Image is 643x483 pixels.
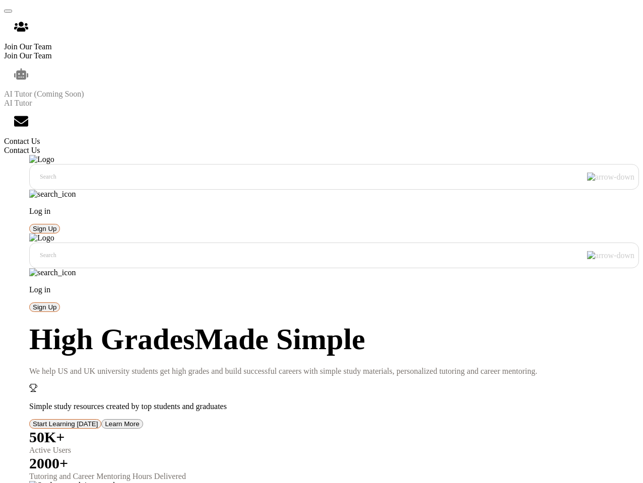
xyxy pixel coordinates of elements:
button: Sign Up [29,224,60,233]
p: We help US and UK university students get high grades and build successful careers with simple st... [29,367,639,376]
span: AI Tutor [4,99,32,107]
p: Log in [29,285,639,294]
img: search_icon [29,190,76,199]
span: Contact Us [4,146,40,154]
img: Logo [29,155,54,164]
img: Logo [29,233,54,243]
p: Simple study resources created by top students and graduates [29,402,639,411]
p: Log in [29,207,639,216]
button: Learn More [101,419,143,429]
div: AI Tutor (Coming Soon) [4,90,639,99]
div: 2000+ [29,455,639,472]
div: AI Tutor (Coming Soon) [4,60,639,108]
button: Start Learning Today [29,419,101,429]
div: Contact Us [4,108,639,155]
span: Join Our Team [4,51,52,60]
span: Made Simple [195,323,365,356]
button: Sign Up [29,302,60,312]
div: Contact Us [4,137,639,146]
img: arrow-down [587,251,634,260]
div: Join Our Team [4,42,639,51]
div: 50K+ [29,429,639,446]
div: Active Users [29,446,639,455]
div: Tutoring and Career Mentoring Hours Delivered [29,472,639,481]
img: arrow-down [587,173,634,182]
div: Join Our Team [4,13,639,60]
span: High Grades [29,323,195,356]
img: search_icon [29,268,76,277]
